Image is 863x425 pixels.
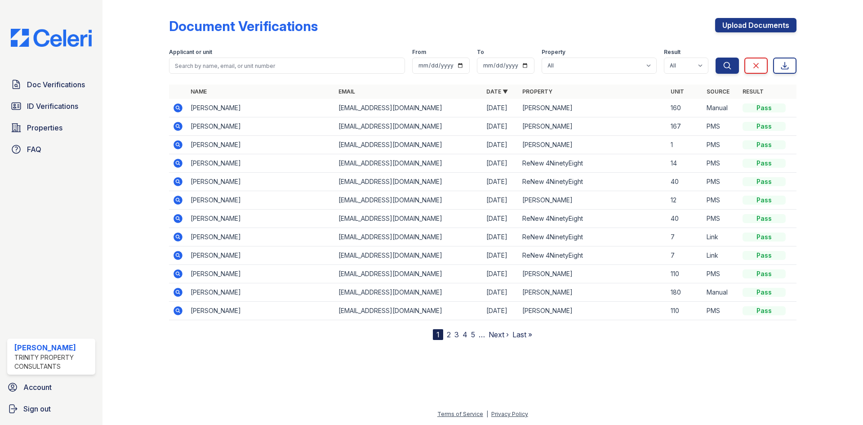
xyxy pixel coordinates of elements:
td: PMS [703,173,739,191]
span: Doc Verifications [27,79,85,90]
div: Pass [743,288,786,297]
a: Unit [671,88,684,95]
a: Email [338,88,355,95]
td: [EMAIL_ADDRESS][DOMAIN_NAME] [335,154,483,173]
td: [PERSON_NAME] [187,210,335,228]
div: Trinity Property Consultants [14,353,92,371]
a: Last » [512,330,532,339]
td: [DATE] [483,99,519,117]
td: 7 [667,228,703,246]
span: Account [23,382,52,393]
input: Search by name, email, or unit number [169,58,405,74]
a: 5 [471,330,475,339]
td: [DATE] [483,117,519,136]
td: [EMAIL_ADDRESS][DOMAIN_NAME] [335,173,483,191]
div: Pass [743,140,786,149]
td: [PERSON_NAME] [187,191,335,210]
td: [PERSON_NAME] [187,246,335,265]
a: 2 [447,330,451,339]
td: [EMAIL_ADDRESS][DOMAIN_NAME] [335,99,483,117]
td: [EMAIL_ADDRESS][DOMAIN_NAME] [335,228,483,246]
td: Link [703,246,739,265]
a: Result [743,88,764,95]
a: Terms of Service [437,411,483,417]
img: CE_Logo_Blue-a8612792a0a2168367f1c8372b55b34899dd931a85d93a1a3d3e32e68fde9ad4.png [4,29,99,47]
td: 40 [667,210,703,228]
td: 110 [667,302,703,320]
td: [DATE] [483,173,519,191]
a: Next › [489,330,509,339]
span: Sign out [23,403,51,414]
a: 4 [463,330,467,339]
div: Pass [743,196,786,205]
td: [EMAIL_ADDRESS][DOMAIN_NAME] [335,246,483,265]
td: [EMAIL_ADDRESS][DOMAIN_NAME] [335,302,483,320]
td: [DATE] [483,154,519,173]
td: [DATE] [483,302,519,320]
td: PMS [703,265,739,283]
a: Date ▼ [486,88,508,95]
label: Applicant or unit [169,49,212,56]
td: [PERSON_NAME] [519,265,667,283]
td: [DATE] [483,265,519,283]
label: From [412,49,426,56]
td: [EMAIL_ADDRESS][DOMAIN_NAME] [335,265,483,283]
div: Pass [743,177,786,186]
td: [PERSON_NAME] [187,154,335,173]
a: Account [4,378,99,396]
label: To [477,49,484,56]
div: Pass [743,159,786,168]
div: | [486,411,488,417]
a: Privacy Policy [491,411,528,417]
td: [PERSON_NAME] [187,265,335,283]
td: [PERSON_NAME] [519,136,667,154]
td: [EMAIL_ADDRESS][DOMAIN_NAME] [335,117,483,136]
span: … [479,329,485,340]
a: Upload Documents [715,18,796,32]
td: 180 [667,283,703,302]
a: Doc Verifications [7,76,95,94]
label: Property [542,49,565,56]
td: 12 [667,191,703,210]
a: Sign out [4,400,99,418]
td: PMS [703,302,739,320]
td: [DATE] [483,246,519,265]
td: ReNew 4NinetyEight [519,228,667,246]
td: [PERSON_NAME] [187,228,335,246]
td: Manual [703,99,739,117]
td: ReNew 4NinetyEight [519,173,667,191]
td: [EMAIL_ADDRESS][DOMAIN_NAME] [335,283,483,302]
td: Manual [703,283,739,302]
div: Pass [743,269,786,278]
td: 1 [667,136,703,154]
td: [DATE] [483,191,519,210]
div: Pass [743,103,786,112]
td: [PERSON_NAME] [187,302,335,320]
a: 3 [454,330,459,339]
td: 160 [667,99,703,117]
td: [DATE] [483,283,519,302]
td: PMS [703,210,739,228]
td: [PERSON_NAME] [519,302,667,320]
td: 7 [667,246,703,265]
td: [EMAIL_ADDRESS][DOMAIN_NAME] [335,136,483,154]
td: 167 [667,117,703,136]
a: Properties [7,119,95,137]
td: [PERSON_NAME] [519,117,667,136]
div: Pass [743,122,786,131]
a: Name [191,88,207,95]
span: FAQ [27,144,41,155]
td: [PERSON_NAME] [519,283,667,302]
td: [PERSON_NAME] [187,283,335,302]
td: PMS [703,154,739,173]
label: Result [664,49,681,56]
td: ReNew 4NinetyEight [519,246,667,265]
div: Pass [743,214,786,223]
td: ReNew 4NinetyEight [519,154,667,173]
div: Pass [743,251,786,260]
td: [EMAIL_ADDRESS][DOMAIN_NAME] [335,191,483,210]
span: ID Verifications [27,101,78,112]
a: Property [522,88,552,95]
td: [PERSON_NAME] [519,191,667,210]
